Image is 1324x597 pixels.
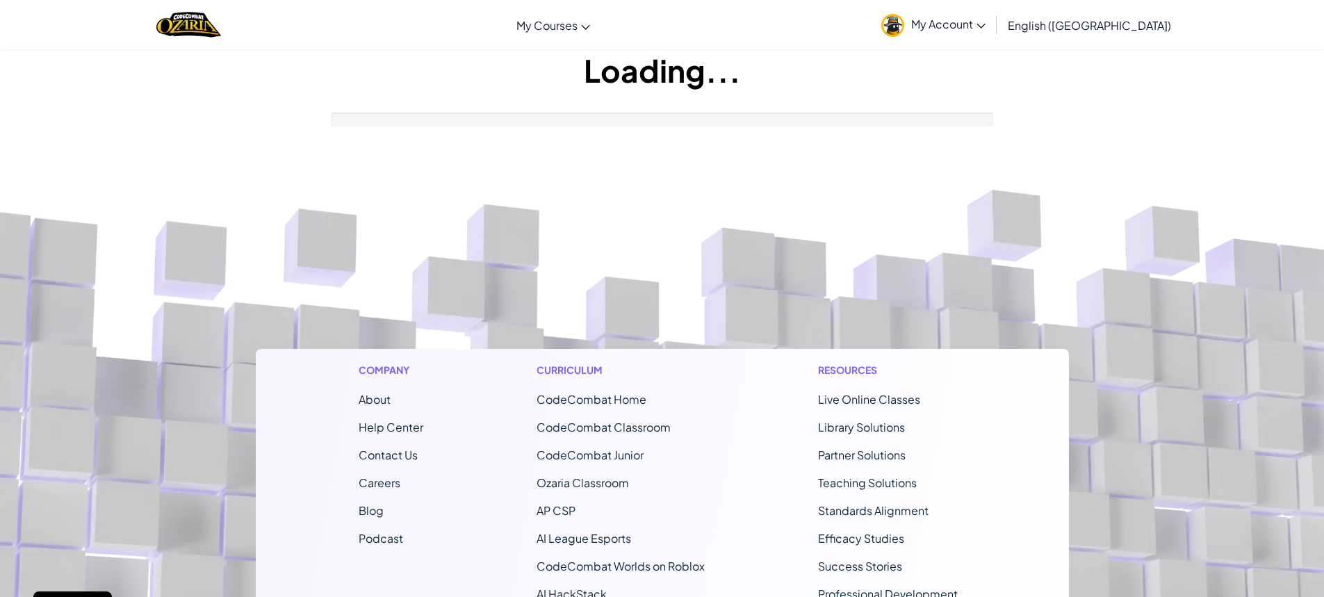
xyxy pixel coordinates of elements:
a: Teaching Solutions [818,475,917,490]
a: Podcast [359,531,403,546]
a: Live Online Classes [818,392,920,407]
h1: Company [359,363,423,377]
span: My Courses [516,18,578,33]
a: Blog [359,503,384,518]
a: About [359,392,391,407]
a: Help Center [359,420,423,434]
a: My Courses [509,6,597,44]
a: AP CSP [537,503,575,518]
h1: Curriculum [537,363,705,377]
a: CodeCombat Junior [537,448,644,462]
a: Ozaria Classroom [537,475,629,490]
img: avatar [881,14,904,37]
a: Careers [359,475,400,490]
a: Efficacy Studies [818,531,904,546]
a: My Account [874,3,992,47]
a: English ([GEOGRAPHIC_DATA]) [1001,6,1178,44]
h1: Resources [818,363,966,377]
span: English ([GEOGRAPHIC_DATA]) [1008,18,1171,33]
a: Partner Solutions [818,448,906,462]
img: Home [156,10,221,39]
a: Library Solutions [818,420,905,434]
a: AI League Esports [537,531,631,546]
a: Success Stories [818,559,902,573]
a: Ozaria by CodeCombat logo [156,10,221,39]
a: Standards Alignment [818,503,929,518]
a: CodeCombat Classroom [537,420,671,434]
a: CodeCombat Worlds on Roblox [537,559,705,573]
span: CodeCombat Home [537,392,646,407]
span: Contact Us [359,448,418,462]
span: My Account [911,17,986,31]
